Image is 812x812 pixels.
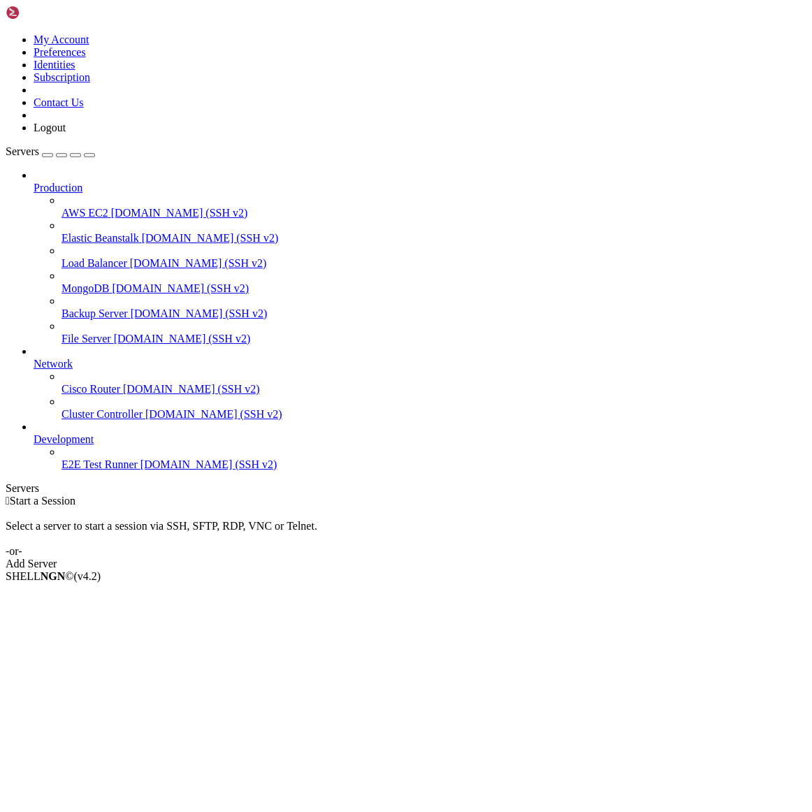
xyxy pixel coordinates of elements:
a: Production [34,182,806,194]
a: My Account [34,34,89,45]
a: Preferences [34,46,86,58]
span: Backup Server [61,307,128,319]
li: Backup Server [DOMAIN_NAME] (SSH v2) [61,295,806,320]
a: File Server [DOMAIN_NAME] (SSH v2) [61,333,806,345]
a: AWS EC2 [DOMAIN_NAME] (SSH v2) [61,207,806,219]
span: 4.2.0 [74,570,101,582]
span: [DOMAIN_NAME] (SSH v2) [131,307,268,319]
li: Development [34,421,806,471]
span: [DOMAIN_NAME] (SSH v2) [142,232,279,244]
div: Select a server to start a session via SSH, SFTP, RDP, VNC or Telnet. -or- [6,507,806,558]
span:  [6,495,10,507]
a: E2E Test Runner [DOMAIN_NAME] (SSH v2) [61,458,806,471]
b: NGN [41,570,66,582]
span: AWS EC2 [61,207,108,219]
span: [DOMAIN_NAME] (SSH v2) [123,383,260,395]
a: Load Balancer [DOMAIN_NAME] (SSH v2) [61,257,806,270]
span: Development [34,433,94,445]
li: Network [34,345,806,421]
span: [DOMAIN_NAME] (SSH v2) [130,257,267,269]
a: Logout [34,122,66,133]
a: Cisco Router [DOMAIN_NAME] (SSH v2) [61,383,806,396]
span: E2E Test Runner [61,458,138,470]
li: AWS EC2 [DOMAIN_NAME] (SSH v2) [61,194,806,219]
div: Add Server [6,558,806,570]
li: Elastic Beanstalk [DOMAIN_NAME] (SSH v2) [61,219,806,245]
span: [DOMAIN_NAME] (SSH v2) [111,207,248,219]
span: Cisco Router [61,383,120,395]
a: Elastic Beanstalk [DOMAIN_NAME] (SSH v2) [61,232,806,245]
li: Cisco Router [DOMAIN_NAME] (SSH v2) [61,370,806,396]
span: [DOMAIN_NAME] (SSH v2) [112,282,249,294]
a: Servers [6,145,95,157]
a: MongoDB [DOMAIN_NAME] (SSH v2) [61,282,806,295]
a: Cluster Controller [DOMAIN_NAME] (SSH v2) [61,408,806,421]
li: Cluster Controller [DOMAIN_NAME] (SSH v2) [61,396,806,421]
span: Servers [6,145,39,157]
span: Elastic Beanstalk [61,232,139,244]
span: SHELL © [6,570,101,582]
span: Start a Session [10,495,75,507]
li: Load Balancer [DOMAIN_NAME] (SSH v2) [61,245,806,270]
li: MongoDB [DOMAIN_NAME] (SSH v2) [61,270,806,295]
a: Identities [34,59,75,71]
li: File Server [DOMAIN_NAME] (SSH v2) [61,320,806,345]
img: Shellngn [6,6,86,20]
span: Cluster Controller [61,408,143,420]
li: E2E Test Runner [DOMAIN_NAME] (SSH v2) [61,446,806,471]
a: Development [34,433,806,446]
a: Backup Server [DOMAIN_NAME] (SSH v2) [61,307,806,320]
div: Servers [6,482,806,495]
span: Production [34,182,82,194]
span: File Server [61,333,111,345]
span: [DOMAIN_NAME] (SSH v2) [145,408,282,420]
a: Subscription [34,71,90,83]
span: MongoDB [61,282,109,294]
span: [DOMAIN_NAME] (SSH v2) [114,333,251,345]
a: Contact Us [34,96,84,108]
span: [DOMAIN_NAME] (SSH v2) [140,458,277,470]
a: Network [34,358,806,370]
span: Network [34,358,73,370]
li: Production [34,169,806,345]
span: Load Balancer [61,257,127,269]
